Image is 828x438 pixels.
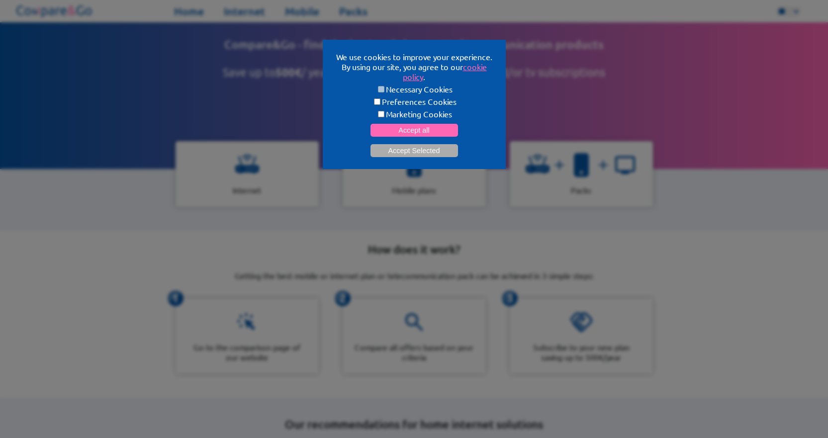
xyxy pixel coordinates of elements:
a: cookie policy [403,62,487,82]
input: Necessary Cookies [378,86,384,92]
label: Preferences Cookies [335,96,494,106]
button: Accept all [370,124,458,137]
button: Accept Selected [370,144,458,157]
input: Preferences Cookies [374,98,380,105]
p: We use cookies to improve your experience. By using our site, you agree to our . [335,52,494,82]
label: Necessary Cookies [335,84,494,94]
input: Marketing Cookies [378,111,384,117]
label: Marketing Cookies [335,109,494,119]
